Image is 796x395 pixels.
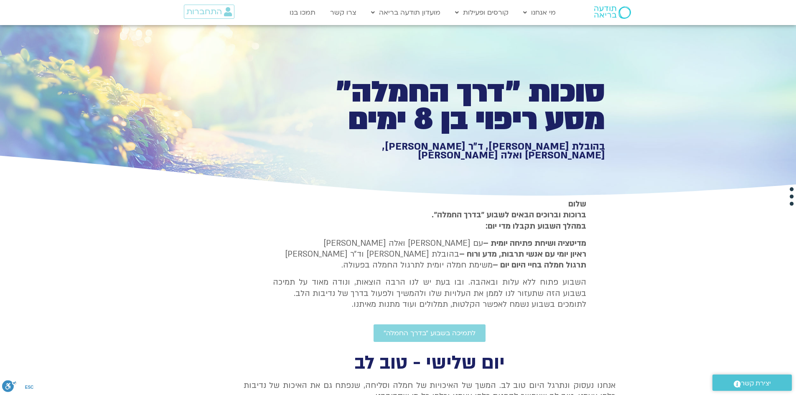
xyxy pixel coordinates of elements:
a: התחברות [184,5,234,19]
b: תרגול חמלה בחיי היום יום – [493,260,586,270]
a: מי אנחנו [519,5,560,20]
span: התחברות [186,7,222,16]
p: עם [PERSON_NAME] ואלה [PERSON_NAME] בהובלת [PERSON_NAME] וד״ר [PERSON_NAME] משימת חמלה יומית לתרג... [273,238,586,271]
b: ראיון יומי עם אנשי תרבות, מדע ורוח – [459,249,586,260]
a: קורסים ופעילות [451,5,513,20]
a: מועדון תודעה בריאה [367,5,445,20]
strong: שלום [568,199,586,209]
h1: בהובלת [PERSON_NAME], ד״ר [PERSON_NAME], [PERSON_NAME] ואלה [PERSON_NAME] [315,142,605,160]
span: יצירת קשר [741,378,771,389]
a: יצירת קשר [712,375,792,391]
a: צרו קשר [326,5,361,20]
p: השבוע פתוח ללא עלות ובאהבה. ובו בעת יש לנו הרבה הוצאות, ונודה מאוד על תמיכה בשבוע הזה שתעזור לנו ... [273,277,586,310]
a: לתמיכה בשבוע ״בדרך החמלה״ [374,324,486,342]
span: לתמיכה בשבוע ״בדרך החמלה״ [384,329,476,337]
h1: סוכות ״דרך החמלה״ מסע ריפוי בן 8 ימים [315,79,605,133]
strong: ברוכות וברוכים הבאים לשבוע ״בדרך החמלה״. במהלך השבוע תקבלו מדי יום: [432,209,586,231]
a: תמכו בנו [285,5,320,20]
img: תודעה בריאה [594,6,631,19]
strong: מדיטציה ושיחת פתיחה יומית – [483,238,586,249]
h2: יום שלישי - טוב לב [244,354,615,372]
